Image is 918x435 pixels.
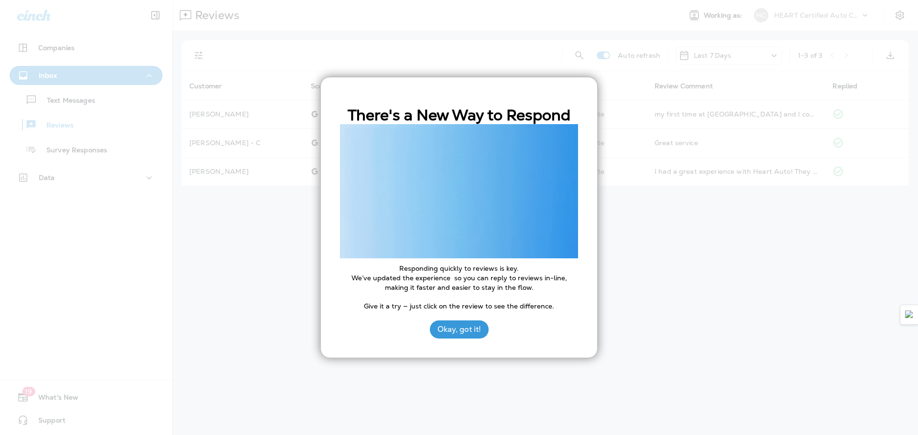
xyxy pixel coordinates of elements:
[905,310,914,319] img: Detect Auto
[340,274,578,292] p: We’ve updated the experience so you can reply to reviews in-line, making it faster and easier to ...
[340,106,578,124] h2: There's a New Way to Respond
[430,320,489,339] button: Okay, got it!
[340,264,578,274] p: Responding quickly to reviews is key.
[340,302,578,311] p: Give it a try — just click on the review to see the difference.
